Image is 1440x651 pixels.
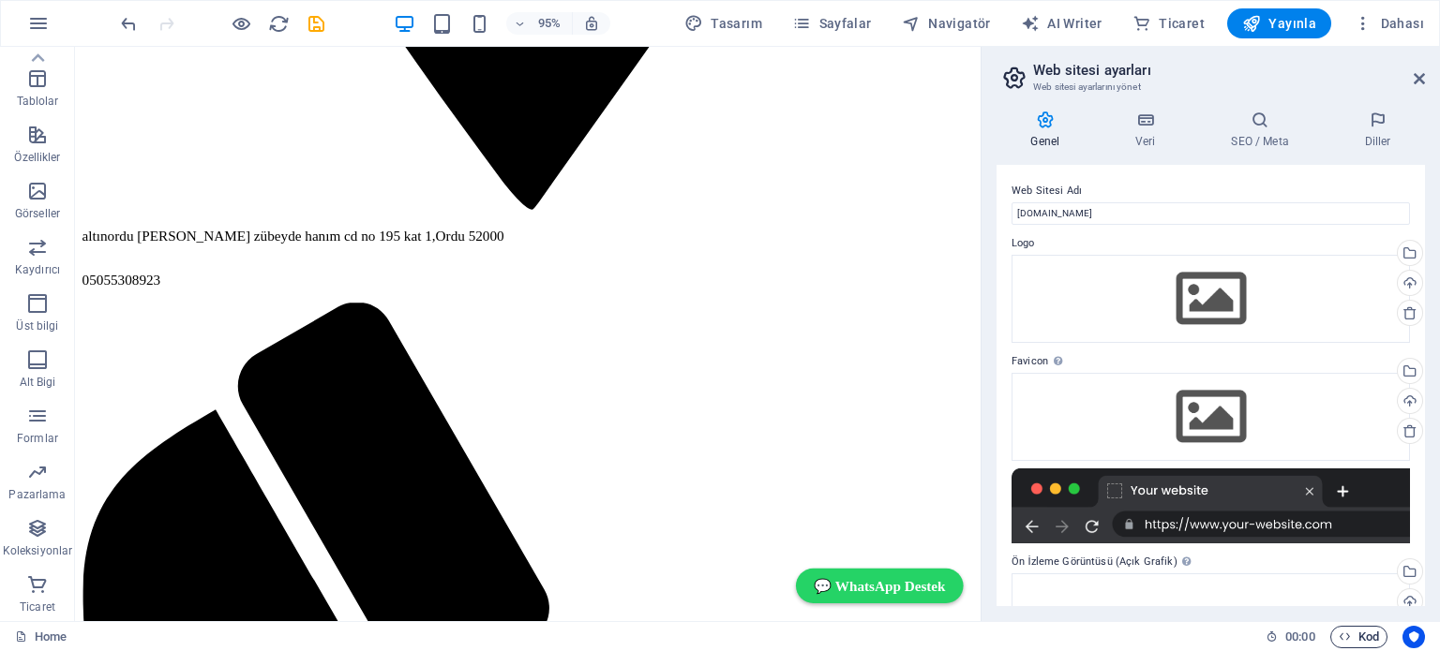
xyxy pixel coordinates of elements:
[20,375,56,390] p: Alt Bigi
[1012,232,1410,255] label: Logo
[1197,111,1330,150] h4: SEO / Meta
[1012,202,1410,225] input: Adı...
[785,8,879,38] button: Sayfalar
[305,12,327,35] button: save
[20,599,55,614] p: Ticaret
[380,190,411,206] span: Ordu
[17,431,58,446] p: Formlar
[414,190,452,206] span: 52000
[1285,626,1314,648] span: 00 00
[16,318,58,333] p: Üst bilgi
[1330,626,1387,648] button: Kod
[1102,111,1197,150] h4: Veri
[997,111,1102,150] h4: Genel
[1012,180,1410,202] label: Web Sitesi Adı
[118,13,140,35] i: Geri al: Sil: HTML (Ctrl+Z)
[15,206,60,221] p: Görseller
[1033,79,1387,96] h3: Web sitesi ayarlarını yönet
[1346,8,1432,38] button: Dahası
[15,626,67,648] a: Seçimi iptal etmek için tıkla. Sayfaları açmak için çift tıkla
[1013,8,1110,38] button: AI Writer
[306,13,327,35] i: Kaydet (Ctrl+S)
[1012,551,1410,573] label: Ön İzleme Görüntüsü (Açık Grafik)
[902,14,991,33] span: Navigatör
[894,8,998,38] button: Navigatör
[1132,14,1205,33] span: Ticaret
[14,150,60,165] p: Özellikler
[8,487,66,502] p: Pazarlama
[792,14,872,33] span: Sayfalar
[677,8,770,38] button: Tasarım
[1266,626,1315,648] h6: Oturum süresi
[7,190,946,207] p: ,
[1227,8,1331,38] button: Yayınla
[1354,14,1424,33] span: Dahası
[1330,111,1425,150] h4: Diller
[17,94,59,109] p: Tablolar
[1033,62,1425,79] h2: Web sitesi ayarları
[117,12,140,35] button: undo
[534,12,564,35] h6: 95%
[7,190,376,206] span: altınordu [PERSON_NAME] zübeyde hanım cd no 195 kat 1
[1021,14,1102,33] span: AI Writer
[684,14,762,33] span: Tasarım
[1242,14,1316,33] span: Yayınla
[1402,626,1425,648] button: Usercentrics
[583,15,600,32] i: Yeniden boyutlandırmada yakınlaştırma düzeyini seçilen cihaza uyacak şekilde otomatik olarak ayarla.
[267,12,290,35] button: reload
[1012,255,1410,343] div: Dosya yöneticisinden, stok fotoğraflardan dosyalar seçin veya dosya(lar) yükleyin
[1012,350,1410,373] label: Favicon
[506,12,573,35] button: 95%
[15,262,60,277] p: Kaydırıcı
[1012,373,1410,461] div: Dosya yöneticisinden, stok fotoğraflardan dosyalar seçin veya dosya(lar) yükleyin
[268,13,290,35] i: Sayfayı yeniden yükleyin
[1298,629,1301,644] span: :
[3,543,72,558] p: Koleksiyonlar
[1339,626,1379,648] span: Kod
[1125,8,1212,38] button: Ticaret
